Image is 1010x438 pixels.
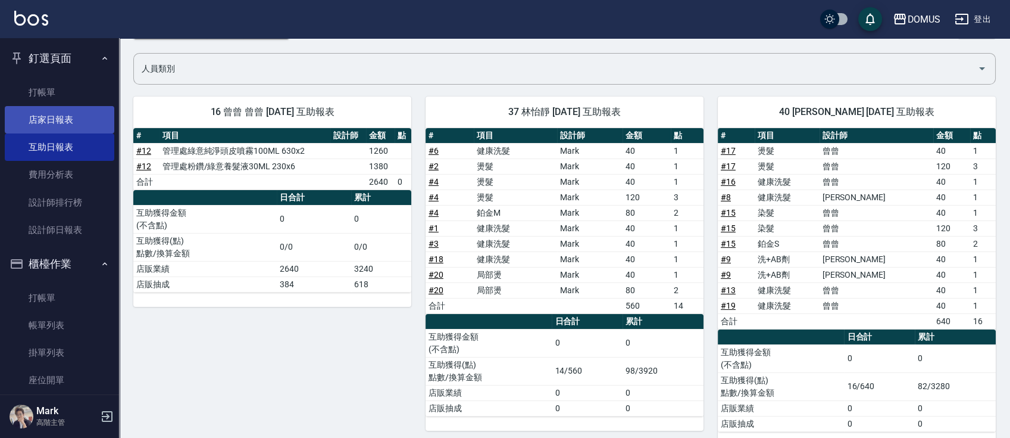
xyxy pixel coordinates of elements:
[474,267,557,282] td: 局部燙
[277,190,351,206] th: 日合計
[820,220,933,236] td: 曾曾
[755,298,819,313] td: 健康洗髮
[5,394,114,422] a: 營業儀表板
[133,174,160,190] td: 合計
[623,220,671,236] td: 40
[557,220,623,236] td: Mark
[366,174,395,190] td: 2640
[933,159,970,174] td: 120
[552,385,623,400] td: 0
[844,344,915,372] td: 0
[671,267,703,282] td: 1
[426,357,552,385] td: 互助獲得(點) 點數/換算金額
[623,190,671,205] td: 120
[133,261,277,277] td: 店販業績
[429,146,439,156] a: #6
[133,205,277,233] td: 互助獲得金額 (不含點)
[623,143,671,159] td: 40
[552,400,623,416] td: 0
[671,282,703,298] td: 2
[915,330,996,345] th: 累計
[933,128,970,144] th: 金額
[671,220,703,236] td: 1
[5,366,114,394] a: 座位開單
[623,357,703,385] td: 98/3920
[820,159,933,174] td: 曾曾
[426,314,703,417] table: a dense table
[474,128,557,144] th: 項目
[915,400,996,416] td: 0
[623,314,703,330] th: 累計
[160,128,330,144] th: 項目
[133,128,160,144] th: #
[671,298,703,313] td: 14
[970,251,996,267] td: 1
[718,416,844,431] td: 店販抽成
[5,189,114,216] a: 設計師排行榜
[970,174,996,190] td: 1
[429,177,439,187] a: #4
[5,216,114,244] a: 設計師日報表
[133,128,411,190] table: a dense table
[820,267,933,282] td: [PERSON_NAME]
[718,128,755,144] th: #
[671,190,703,205] td: 3
[755,159,819,174] td: 燙髮
[426,128,703,314] table: a dense table
[970,236,996,251] td: 2
[721,146,736,156] a: #17
[351,205,411,233] td: 0
[755,205,819,220] td: 染髮
[671,174,703,190] td: 1
[721,254,731,264] a: #9
[148,106,397,118] span: 16 曾曾 曾曾 [DATE] 互助報表
[623,267,671,282] td: 40
[5,106,114,133] a: 店家日報表
[277,205,351,233] td: 0
[755,282,819,298] td: 健康洗髮
[933,236,970,251] td: 80
[139,58,973,79] input: 人員名稱
[970,298,996,313] td: 1
[557,174,623,190] td: Mark
[557,143,623,159] td: Mark
[721,239,736,248] a: #15
[5,79,114,106] a: 打帳單
[970,128,996,144] th: 點
[933,205,970,220] td: 40
[623,400,703,416] td: 0
[755,236,819,251] td: 鉑金S
[933,220,970,236] td: 120
[5,248,114,279] button: 櫃檯作業
[474,159,557,174] td: 燙髮
[671,251,703,267] td: 1
[277,261,351,277] td: 2640
[474,205,557,220] td: 鉑金M
[671,143,703,159] td: 1
[755,267,819,282] td: 洗+AB劑
[933,190,970,205] td: 40
[721,208,736,218] a: #15
[474,190,557,205] td: 燙髮
[395,174,411,190] td: 0
[970,205,996,220] td: 1
[440,106,689,118] span: 37 林怡靜 [DATE] 互助報表
[136,146,151,156] a: #12
[732,106,981,118] span: 40 [PERSON_NAME] [DATE] 互助報表
[820,298,933,313] td: 曾曾
[36,405,97,417] h5: Mark
[623,128,671,144] th: 金額
[718,400,844,416] td: 店販業績
[5,284,114,312] a: 打帳單
[671,128,703,144] th: 點
[718,372,844,400] td: 互助獲得(點) 點數/換算金額
[623,298,671,313] td: 560
[970,190,996,205] td: 1
[970,159,996,174] td: 3
[429,192,439,202] a: #4
[820,251,933,267] td: [PERSON_NAME]
[623,282,671,298] td: 80
[933,298,970,313] td: 40
[429,223,439,233] a: #1
[844,416,915,431] td: 0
